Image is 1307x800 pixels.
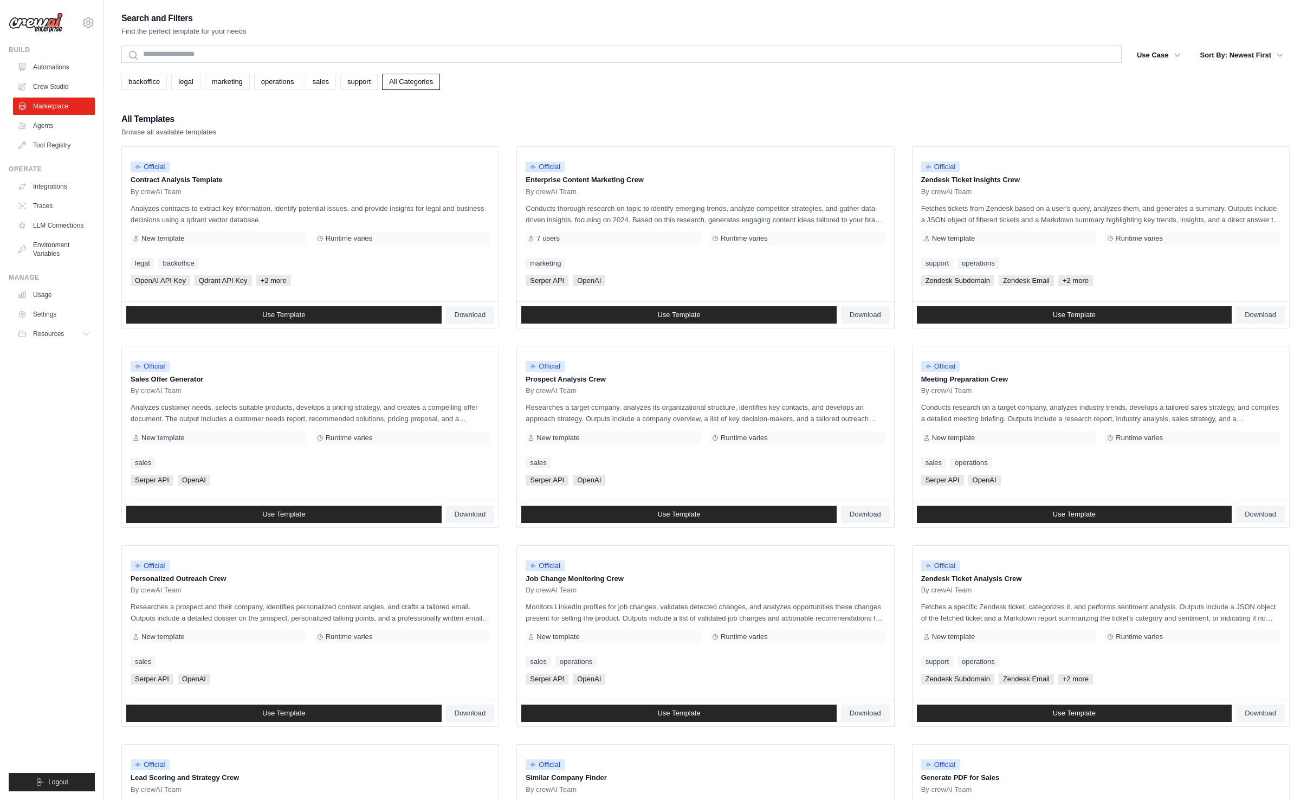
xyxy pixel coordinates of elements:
span: By crewAI Team [526,386,577,395]
p: Zendesk Ticket Insights Crew [921,175,1280,185]
p: Researches a prospect and their company, identifies personalized content angles, and crafts a tai... [131,601,490,624]
p: Find the perfect template for your needs [121,26,247,37]
span: New template [932,434,975,442]
span: Qdrant API Key [195,275,252,286]
a: Download [1236,705,1285,722]
span: OpenAI [178,674,210,685]
a: Download [841,705,890,722]
span: Official [131,361,170,372]
a: support [921,656,953,667]
span: Download [455,510,486,519]
span: Serper API [921,475,964,486]
a: Agents [13,117,95,134]
span: Runtime varies [721,633,768,641]
span: Runtime varies [326,234,373,243]
span: Runtime varies [721,434,768,442]
a: Download [841,506,890,523]
span: +2 more [256,275,291,286]
a: sales [526,656,551,667]
a: operations [254,74,301,90]
span: Serper API [526,275,568,286]
a: Use Template [126,506,442,523]
p: Zendesk Ticket Analysis Crew [921,573,1280,584]
a: Use Template [521,506,837,523]
span: By crewAI Team [131,188,182,196]
span: Runtime varies [1116,633,1163,641]
span: Official [131,162,170,172]
span: By crewAI Team [921,188,972,196]
a: LLM Connections [13,217,95,234]
a: legal [131,258,154,269]
span: Use Template [657,709,700,718]
span: Use Template [1053,311,1096,319]
span: Official [526,361,565,372]
span: Download [1245,709,1276,718]
span: By crewAI Team [526,785,577,794]
span: Resources [33,330,64,338]
a: Use Template [521,306,837,324]
h2: Search and Filters [121,11,247,26]
button: Resources [13,325,95,343]
span: OpenAI [178,475,210,486]
a: Use Template [521,705,837,722]
div: Build [9,46,95,54]
span: Official [921,560,960,571]
h2: All Templates [121,112,216,127]
span: Use Template [1053,709,1096,718]
span: +2 more [1058,674,1093,685]
a: Download [1236,306,1285,324]
span: Download [1245,311,1276,319]
span: Download [1245,510,1276,519]
span: Official [921,361,960,372]
a: Marketplace [13,98,95,115]
p: Generate PDF for Sales [921,772,1280,783]
a: Download [841,306,890,324]
span: Official [131,759,170,770]
p: Conducts thorough research on topic to identify emerging trends, analyze competitor strategies, a... [526,203,885,225]
span: Runtime varies [326,633,373,641]
a: backoffice [158,258,198,269]
span: By crewAI Team [131,586,182,595]
span: Download [850,311,881,319]
span: OpenAI [573,674,605,685]
span: Use Template [262,709,305,718]
a: Download [1236,506,1285,523]
span: Zendesk Email [999,275,1054,286]
p: Similar Company Finder [526,772,885,783]
span: Official [526,162,565,172]
a: sales [131,656,156,667]
a: Use Template [126,705,442,722]
p: Lead Scoring and Strategy Crew [131,772,490,783]
span: Serper API [526,674,568,685]
p: Conducts research on a target company, analyzes industry trends, develops a tailored sales strate... [921,402,1280,424]
span: Official [921,759,960,770]
span: Official [921,162,960,172]
span: By crewAI Team [921,586,972,595]
a: Integrations [13,178,95,195]
a: Use Template [917,306,1232,324]
span: By crewAI Team [921,386,972,395]
span: 7 users [536,234,560,243]
span: Runtime varies [1116,234,1163,243]
p: Monitors LinkedIn profiles for job changes, validates detected changes, and analyzes opportunitie... [526,601,885,624]
span: Serper API [131,674,173,685]
span: Download [850,510,881,519]
span: Use Template [1053,510,1096,519]
a: sales [131,457,156,468]
p: Analyzes contracts to extract key information, identify potential issues, and provide insights fo... [131,203,490,225]
span: Official [131,560,170,571]
span: Zendesk Subdomain [921,275,994,286]
a: Environment Variables [13,236,95,262]
a: operations [950,457,992,468]
a: Automations [13,59,95,76]
a: Tool Registry [13,137,95,154]
span: By crewAI Team [921,785,972,794]
a: backoffice [121,74,167,90]
a: Traces [13,197,95,215]
span: New template [932,234,975,243]
span: Use Template [262,311,305,319]
p: Contract Analysis Template [131,175,490,185]
a: Download [446,705,495,722]
a: legal [171,74,200,90]
div: Operate [9,165,95,173]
